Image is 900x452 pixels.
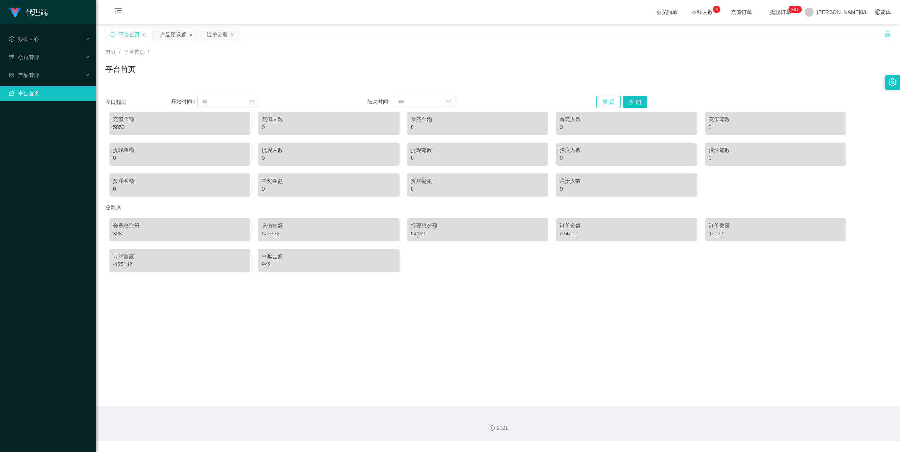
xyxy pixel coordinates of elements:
div: 0 [411,123,545,131]
sup: 1209 [788,6,802,13]
font: 提现订单 [770,9,791,15]
i: 图标： check-circle-o [9,36,14,42]
a: 图标： 仪表板平台首页 [9,86,90,101]
div: 注单管理 [207,27,228,42]
div: 提现总金额 [411,222,545,230]
div: 产品预设置 [160,27,186,42]
i: 图标： table [9,55,14,60]
i: 图标： 日历 [445,99,451,105]
div: 投注笔数 [709,146,842,154]
div: 投注人数 [560,146,693,154]
div: 0 [262,185,395,193]
i: 图标： 关闭 [142,33,146,37]
div: 0 [411,185,545,193]
i: 图标： 版权所有 [490,425,495,431]
div: 充值金额 [262,222,395,230]
font: 产品管理 [18,72,39,78]
span: 结束时间： [367,99,394,105]
i: 图标： 关闭 [189,33,193,37]
i: 图标： 同步 [110,32,116,37]
div: 0 [113,185,247,193]
font: 充值订单 [731,9,752,15]
div: 总数据 [105,200,891,214]
div: 5850 [113,123,247,131]
span: / [148,49,149,55]
div: 投注金额 [113,177,247,185]
i: 图标： 关闭 [230,33,235,37]
div: 525772 [262,230,395,238]
i: 图标： menu-fold [105,0,131,24]
div: 0 [709,154,842,162]
span: 平台首页 [124,49,145,55]
h1: 平台首页 [105,64,136,75]
div: 3 [709,123,842,131]
img: logo.9652507e.png [9,8,21,18]
button: 重 置 [596,96,621,108]
div: 注册人数 [560,177,693,185]
div: 充值笔数 [709,115,842,123]
p: 4 [715,6,718,13]
div: -125142 [113,261,247,268]
div: 提现笔数 [411,146,545,154]
div: 会员总注册 [113,222,247,230]
div: 订单数量 [709,222,842,230]
div: 充值金额 [113,115,247,123]
div: 0 [411,154,545,162]
div: 平台首页 [119,27,140,42]
span: 开始时间： [171,99,197,105]
div: 中奖金额 [262,177,395,185]
div: 提现金额 [113,146,247,154]
font: 数据中心 [18,36,39,42]
div: 订单输赢 [113,253,247,261]
span: / [119,49,121,55]
div: 首充金额 [411,115,545,123]
i: 图标： global [875,9,880,15]
div: 942 [262,261,395,268]
div: 0 [262,154,395,162]
h1: 代理端 [26,0,48,24]
div: 中奖金额 [262,253,395,261]
font: 在线人数 [692,9,713,15]
div: 提现人数 [262,146,395,154]
div: 0 [113,154,247,162]
div: 充值人数 [262,115,395,123]
font: 简体 [880,9,891,15]
a: 代理端 [9,9,48,15]
i: 图标： 日历 [249,99,255,105]
span: 首页 [105,49,116,55]
font: 会员管理 [18,54,39,60]
div: 0 [560,123,693,131]
div: 328 [113,230,247,238]
div: 199671 [709,230,842,238]
div: 54193 [411,230,545,238]
font: 2021 [496,425,508,431]
div: 今日数据 [105,98,171,106]
i: 图标： 设置 [888,78,897,86]
sup: 4 [713,6,720,13]
i: 图标： 解锁 [884,30,891,37]
button: 查 询 [623,96,647,108]
div: 0 [560,185,693,193]
div: 0 [560,154,693,162]
i: 图标： AppStore-O [9,73,14,78]
div: 0 [262,123,395,131]
div: 274200 [560,230,693,238]
div: 首充人数 [560,115,693,123]
div: 订单金额 [560,222,693,230]
div: 投注输赢 [411,177,545,185]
